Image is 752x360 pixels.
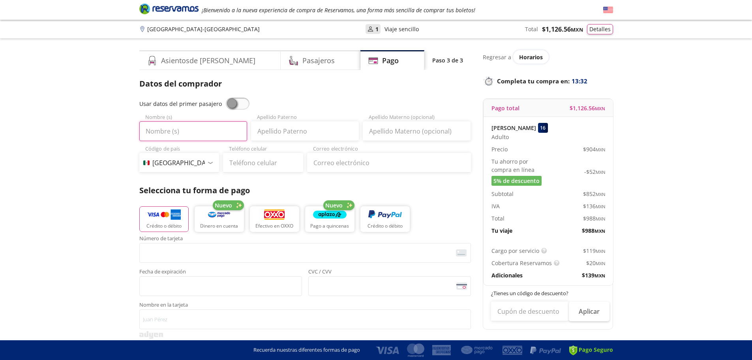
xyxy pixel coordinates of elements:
p: ¿Tienes un código de descuento? [491,290,606,298]
small: MXN [596,204,605,209]
p: Efectivo en OXXO [255,222,293,230]
button: Efectivo en OXXO [250,206,299,232]
button: Dinero en cuenta [195,206,244,232]
img: card [456,249,467,256]
h4: Asientos de [PERSON_NAME] [161,55,255,66]
p: IVA [491,202,500,210]
p: [GEOGRAPHIC_DATA] - [GEOGRAPHIC_DATA] [147,25,260,33]
span: $ 988 [583,214,605,222]
span: $ 119 [583,247,605,255]
small: MXN [596,191,605,197]
em: ¡Bienvenido a la nueva experiencia de compra de Reservamos, una forma más sencilla de comprar tus... [202,6,475,14]
p: Pago a quincenas [310,222,349,230]
small: MXN [596,216,605,222]
input: Nombre (s) [139,121,247,141]
p: Pago total [491,104,519,112]
i: Brand Logo [139,3,199,15]
button: Crédito o débito [360,206,410,232]
p: Cargo por servicio [491,247,539,255]
p: Dinero en cuenta [200,222,238,230]
button: Crédito o débito [139,206,189,232]
span: 13:32 [572,77,587,86]
button: Pago a quincenas [305,206,354,232]
p: Precio [491,145,508,153]
span: Nuevo [215,201,232,209]
h4: Pasajeros [302,55,335,66]
button: English [603,5,613,15]
a: Brand Logo [139,3,199,17]
input: Apellido Materno (opcional) [363,121,471,141]
small: MXN [596,248,605,254]
p: Tu viaje [491,226,512,235]
small: MXN [596,147,605,153]
p: Completa tu compra en : [483,75,613,87]
p: Datos del comprador [139,78,471,90]
p: Selecciona tu forma de pago [139,185,471,196]
div: Regresar a ver horarios [483,50,613,64]
small: MXN [571,26,583,33]
small: MXN [594,228,605,234]
img: MX [143,160,150,165]
p: Recuerda nuestras diferentes formas de pago [253,346,360,354]
span: Nombre en la tarjeta [139,302,471,309]
div: 16 [538,123,548,133]
p: Total [491,214,504,222]
span: Usar datos del primer pasajero [139,100,222,107]
small: MXN [594,273,605,279]
span: $ 1,126.56 [570,104,605,112]
iframe: Iframe del número de tarjeta asegurada [143,245,467,260]
p: Regresar a [483,53,511,61]
span: Adulto [491,133,509,141]
input: Nombre en la tarjeta [139,309,471,329]
p: Tu ahorro por compra en línea [491,157,548,174]
span: CVC / CVV [308,269,471,276]
span: Número de tarjeta [139,236,471,243]
h4: Pago [382,55,399,66]
span: $ 852 [583,190,605,198]
span: 5% de descuento [493,177,540,185]
p: Crédito o débito [368,222,403,230]
span: Horarios [519,53,543,61]
p: Subtotal [491,190,514,198]
input: Teléfono celular [223,153,303,173]
span: $ 139 [582,271,605,279]
small: MXN [596,260,605,266]
p: Total [525,25,538,33]
p: Cobertura Reservamos [491,259,552,267]
p: Viaje sencillo [384,25,419,33]
span: $ 20 [586,259,605,267]
iframe: Iframe de la fecha de caducidad de la tarjeta asegurada [143,279,298,294]
p: Crédito o débito [146,222,182,230]
input: Correo electrónico [307,153,471,173]
small: MXN [596,169,605,175]
p: Paso 3 de 3 [432,56,463,64]
small: MXN [595,106,605,111]
input: Cupón de descuento [491,302,569,321]
span: $ 904 [583,145,605,153]
input: Apellido Paterno [251,121,359,141]
p: [PERSON_NAME] [491,124,536,132]
p: 1 [375,25,379,33]
span: $ 1,126.56 [542,25,583,34]
span: Fecha de expiración [139,269,302,276]
span: $ 136 [583,202,605,210]
p: Adicionales [491,271,523,279]
span: $ 988 [582,226,605,235]
span: Nuevo [325,201,343,209]
button: Detalles [587,24,613,34]
span: -$ 52 [584,168,605,176]
iframe: Iframe del código de seguridad de la tarjeta asegurada [312,279,467,294]
button: Aplicar [569,302,609,321]
img: svg+xml;base64,PD94bWwgdmVyc2lvbj0iMS4wIiBlbmNvZGluZz0iVVRGLTgiPz4KPHN2ZyB3aWR0aD0iMzk2cHgiIGhlaW... [139,331,163,339]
